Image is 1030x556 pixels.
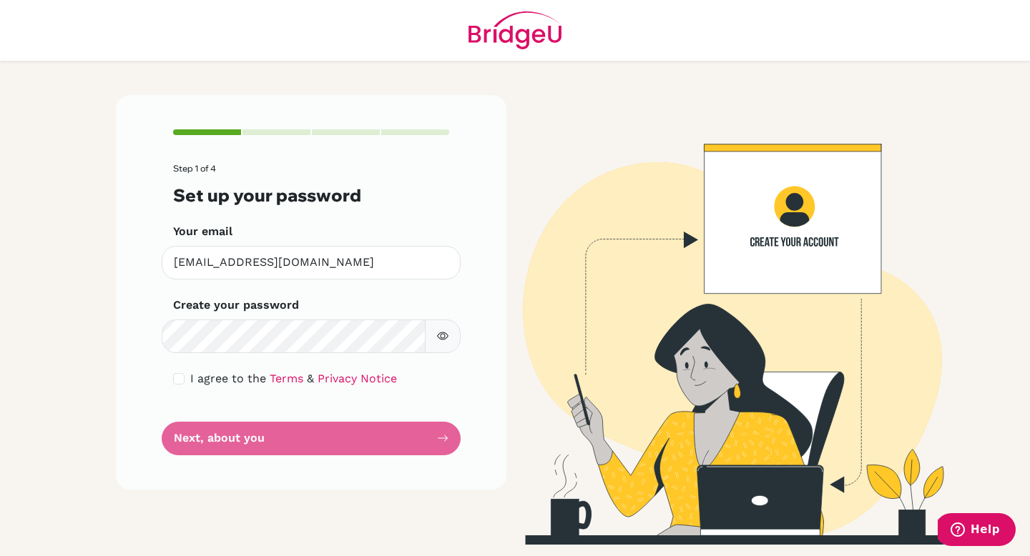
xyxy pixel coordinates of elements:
[173,185,449,206] h3: Set up your password
[173,163,216,174] span: Step 1 of 4
[318,372,397,385] a: Privacy Notice
[307,372,314,385] span: &
[162,246,461,279] input: Insert your email*
[938,513,1016,549] iframe: Opens a widget where you can find more information
[270,372,303,385] a: Terms
[173,223,232,240] label: Your email
[173,297,299,314] label: Create your password
[190,372,266,385] span: I agree to the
